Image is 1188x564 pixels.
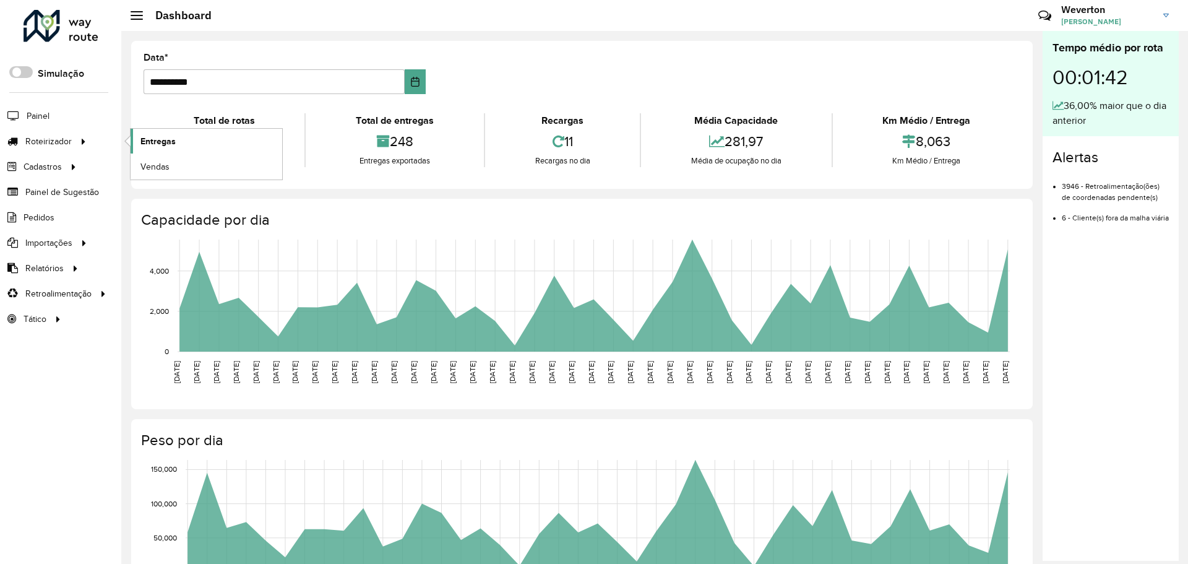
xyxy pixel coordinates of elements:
text: [DATE] [370,361,378,383]
text: [DATE] [488,361,496,383]
div: 248 [309,128,480,155]
text: [DATE] [390,361,398,383]
span: Importações [25,236,72,249]
h3: Weverton [1061,4,1154,15]
text: [DATE] [784,361,792,383]
text: [DATE] [705,361,713,383]
div: Média Capacidade [644,113,828,128]
span: [PERSON_NAME] [1061,16,1154,27]
div: 00:01:42 [1052,56,1169,98]
text: [DATE] [1001,361,1009,383]
div: Recargas [488,113,637,128]
span: Roteirizador [25,135,72,148]
span: Entregas [140,135,176,148]
text: [DATE] [942,361,950,383]
li: 3946 - Retroalimentação(ões) de coordenadas pendente(s) [1062,171,1169,203]
text: [DATE] [843,361,851,383]
h2: Dashboard [143,9,212,22]
text: [DATE] [626,361,634,383]
text: [DATE] [804,361,812,383]
a: Entregas [131,129,282,154]
span: Relatórios [25,262,64,275]
text: [DATE] [548,361,556,383]
text: [DATE] [468,361,476,383]
span: Retroalimentação [25,287,92,300]
label: Data [144,50,168,65]
div: 36,00% maior que o dia anterior [1052,98,1169,128]
text: [DATE] [449,361,457,383]
text: [DATE] [212,361,220,383]
a: Vendas [131,154,282,179]
div: Média de ocupação no dia [644,155,828,167]
text: [DATE] [429,361,437,383]
text: 4,000 [150,267,169,275]
text: [DATE] [725,361,733,383]
text: [DATE] [410,361,418,383]
span: Pedidos [24,211,54,224]
li: 6 - Cliente(s) fora da malha viária [1062,203,1169,223]
text: [DATE] [606,361,614,383]
div: Tempo médio por rota [1052,40,1169,56]
text: [DATE] [902,361,910,383]
div: Km Médio / Entrega [836,155,1017,167]
text: 2,000 [150,307,169,315]
text: [DATE] [232,361,240,383]
div: 8,063 [836,128,1017,155]
text: 100,000 [151,500,177,508]
text: 0 [165,347,169,355]
text: [DATE] [587,361,595,383]
div: Km Médio / Entrega [836,113,1017,128]
text: [DATE] [764,361,772,383]
text: [DATE] [192,361,200,383]
h4: Peso por dia [141,432,1020,449]
text: [DATE] [883,361,891,383]
text: [DATE] [291,361,299,383]
text: [DATE] [863,361,871,383]
div: Total de entregas [309,113,480,128]
h4: Alertas [1052,149,1169,167]
span: Cadastros [24,160,62,173]
text: [DATE] [666,361,674,383]
span: Tático [24,313,46,326]
text: [DATE] [922,361,930,383]
span: Vendas [140,160,170,173]
text: [DATE] [981,361,989,383]
div: Entregas exportadas [309,155,480,167]
text: [DATE] [173,361,181,383]
text: [DATE] [272,361,280,383]
span: Painel [27,110,49,123]
label: Simulação [38,66,84,81]
text: [DATE] [686,361,694,383]
text: [DATE] [744,361,752,383]
text: [DATE] [350,361,358,383]
text: 150,000 [151,466,177,474]
text: [DATE] [567,361,575,383]
div: 11 [488,128,637,155]
text: [DATE] [330,361,338,383]
div: Total de rotas [147,113,301,128]
text: [DATE] [962,361,970,383]
text: [DATE] [646,361,654,383]
text: [DATE] [311,361,319,383]
h4: Capacidade por dia [141,211,1020,229]
div: Recargas no dia [488,155,637,167]
span: Painel de Sugestão [25,186,99,199]
div: 281,97 [644,128,828,155]
a: Contato Rápido [1031,2,1058,29]
text: [DATE] [824,361,832,383]
text: [DATE] [508,361,516,383]
text: [DATE] [528,361,536,383]
text: [DATE] [252,361,260,383]
button: Choose Date [405,69,426,94]
text: 50,000 [153,534,177,542]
